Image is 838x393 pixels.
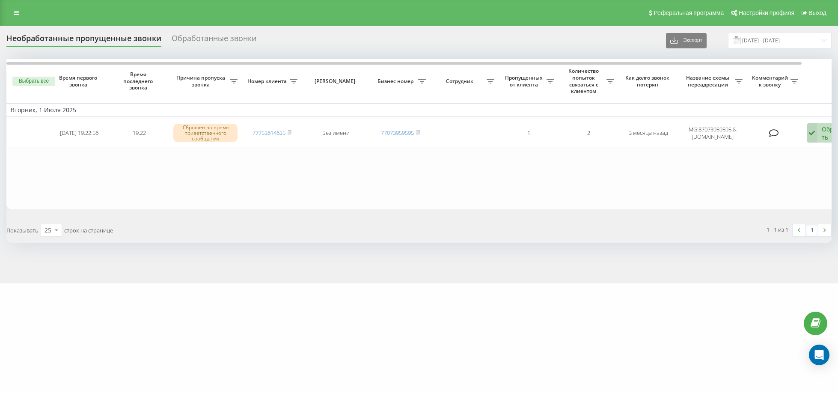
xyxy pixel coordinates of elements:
span: Как долго звонок потерян [625,74,672,88]
span: Причина пропуска звонка [173,74,230,88]
button: Выбрать все [12,77,55,86]
td: 3 месяца назад [618,119,678,148]
span: Название схемы переадресации [683,74,735,88]
span: Комментарий к звонку [751,74,790,88]
button: Экспорт [666,33,707,48]
span: Номер клиента [246,78,290,85]
td: 1 [499,119,559,148]
span: Сотрудник [434,78,487,85]
a: 77753614635 [253,129,285,137]
td: [DATE] 19:22:56 [49,119,109,148]
a: 1 [805,224,818,236]
span: Реферальная программа [654,9,724,16]
div: Обработанные звонки [172,34,256,47]
span: Количество попыток связаться с клиентом [563,68,606,94]
div: 25 [45,226,51,235]
span: Выход [808,9,826,16]
div: Open Intercom Messenger [809,345,829,365]
span: Настройки профиля [739,9,794,16]
a: 77073959595 [381,129,414,137]
span: Показывать [6,226,39,234]
div: 1 - 1 из 1 [767,225,788,234]
span: Пропущенных от клиента [503,74,547,88]
span: Время первого звонка [56,74,102,88]
td: 19:22 [109,119,169,148]
td: MG:87073959595 & [DOMAIN_NAME] [678,119,747,148]
span: [PERSON_NAME] [309,78,363,85]
span: строк на странице [64,226,113,234]
div: Необработанные пропущенные звонки [6,34,161,47]
td: Без имени [302,119,370,148]
div: Сброшен во время приветственного сообщения [173,124,238,143]
span: Бизнес номер [374,78,418,85]
span: Время последнего звонка [116,71,162,91]
td: 2 [559,119,618,148]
